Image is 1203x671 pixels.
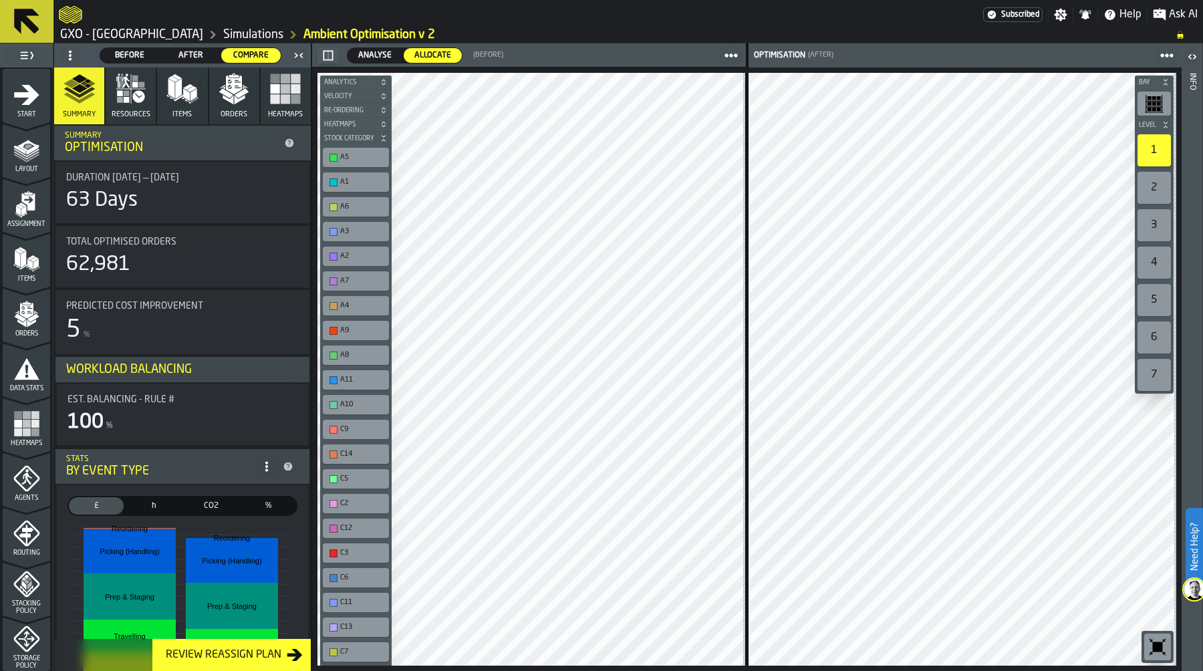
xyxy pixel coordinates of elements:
div: stat-Duration 02/06/2025 — 13/08/2025 [55,162,309,223]
div: stat-Est. Balancing - Rule # [57,384,308,445]
div: A10 [325,398,386,412]
a: link-to-/wh/i/ae0cd702-8cb1-4091-b3be-0aee77957c79 [60,27,203,42]
div: 63 Days [66,188,138,213]
label: button-switch-multi-Time [125,496,182,516]
div: C13 [325,620,386,634]
div: button-toolbar-undefined [1135,89,1174,118]
div: thumb [241,497,296,515]
label: button-switch-multi-Compare [221,47,281,63]
div: button-toolbar-undefined [320,318,392,343]
span: Assignment [3,221,50,228]
span: % [244,500,293,512]
div: Stats [66,454,256,464]
span: Bay [1136,79,1159,86]
div: A4 [340,301,385,310]
div: button-toolbar-undefined [320,219,392,244]
label: button-switch-multi-Cost [68,496,125,516]
div: button-toolbar-undefined [320,392,392,417]
span: Predicted Cost Improvement [66,301,203,311]
div: C5 [340,475,385,483]
div: Title [66,237,299,247]
div: Info [1188,70,1197,668]
li: menu Agents [3,452,50,506]
label: button-switch-multi-Before [100,47,160,63]
div: button-toolbar-undefined [1142,631,1174,663]
li: menu Data Stats [3,343,50,396]
label: button-toggle-Settings [1049,8,1073,21]
div: C2 [325,497,386,511]
div: Title [66,172,299,183]
div: Workload Balancing [66,362,299,377]
div: By event type [66,464,256,479]
div: A6 [325,200,386,214]
div: A8 [325,348,386,362]
div: button-toolbar-undefined [320,516,392,541]
span: Duration [DATE] — [DATE] [66,172,179,183]
li: menu Storage Policy [3,617,50,670]
span: Summary [63,110,96,119]
span: Agents [3,495,50,502]
div: button-toolbar-undefined [1135,356,1174,394]
div: button-toolbar-undefined [1135,244,1174,281]
div: button-toolbar-undefined [320,145,392,170]
span: Storage Policy [3,655,50,670]
label: button-switch-multi-Analyse [347,47,403,63]
span: Analytics [321,79,377,86]
div: 5 [1138,284,1171,316]
div: C11 [325,595,386,610]
label: button-switch-multi-CO2 [182,496,240,516]
span: % [84,330,90,340]
li: menu Orders [3,288,50,342]
div: thumb [126,497,181,515]
label: button-toggle-Help [1098,7,1147,23]
div: 62,981 [66,253,130,277]
a: link-to-/wh/i/ae0cd702-8cb1-4091-b3be-0aee77957c79/settings/billing [983,7,1043,22]
div: 2 [1138,172,1171,204]
div: C13 [340,623,385,632]
span: Heatmaps [321,121,377,128]
li: menu Stacking Policy [3,562,50,616]
div: button-toolbar-undefined [320,417,392,442]
div: button-toolbar-undefined [320,615,392,640]
div: Title [68,394,297,405]
span: Stacking Policy [3,600,50,615]
span: Items [3,275,50,283]
button: button- [320,76,392,89]
div: Review Reassign Plan [160,647,287,663]
label: button-toggle-Notifications [1073,8,1097,21]
div: Summary [65,131,279,140]
div: button-toolbar-undefined [320,590,392,615]
span: Before [106,49,154,61]
div: 5 [66,317,81,344]
div: button-toolbar-undefined [320,466,392,491]
div: thumb [100,48,160,63]
span: Allocate [409,49,456,61]
span: Ask AI [1169,7,1198,23]
div: C12 [340,524,385,533]
span: Help [1119,7,1142,23]
label: button-toggle-Ask AI [1148,7,1203,23]
span: Velocity [321,93,377,100]
label: button-switch-multi-After [160,47,221,63]
span: Routing [3,549,50,557]
div: thumb [348,48,402,63]
div: button-toolbar-undefined [320,170,392,194]
div: thumb [404,48,462,63]
span: Re-Ordering [321,107,377,114]
div: C14 [340,450,385,458]
div: C9 [325,422,386,436]
div: 1 [1138,134,1171,166]
div: A3 [325,225,386,239]
li: menu Start [3,69,50,122]
li: menu Items [3,233,50,287]
span: % [106,421,113,430]
span: After [166,49,215,61]
div: button-toolbar-undefined [1135,281,1174,319]
div: button-toolbar-undefined [320,343,392,368]
div: C3 [340,549,385,557]
li: menu Assignment [3,178,50,232]
div: A5 [325,150,386,164]
span: Data Stats [3,385,50,392]
button: button- [320,118,392,131]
